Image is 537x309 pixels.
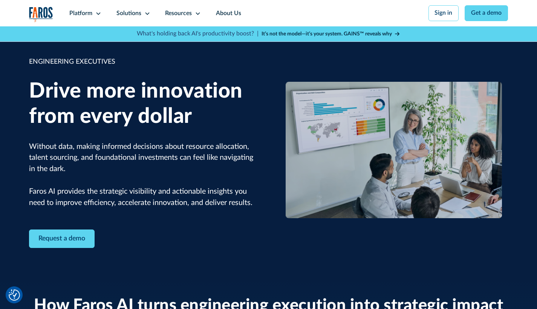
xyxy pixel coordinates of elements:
[29,141,257,209] p: Without data, making informed decisions about resource allocation, talent sourcing, and foundatio...
[29,229,95,248] a: Contact Modal
[29,57,257,67] div: ENGINEERING EXECUTIVES
[165,9,192,18] div: Resources
[29,79,257,129] h1: Drive more innovation from every dollar
[465,5,508,21] a: Get a demo
[9,289,20,301] img: Revisit consent button
[69,9,92,18] div: Platform
[116,9,141,18] div: Solutions
[262,30,400,38] a: It’s not the model—it’s your system. GAINS™ reveals why
[9,289,20,301] button: Cookie Settings
[428,5,459,21] a: Sign in
[262,31,392,37] strong: It’s not the model—it’s your system. GAINS™ reveals why
[29,7,53,22] a: home
[137,29,259,38] p: What's holding back AI's productivity boost? |
[29,7,53,22] img: Logo of the analytics and reporting company Faros.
